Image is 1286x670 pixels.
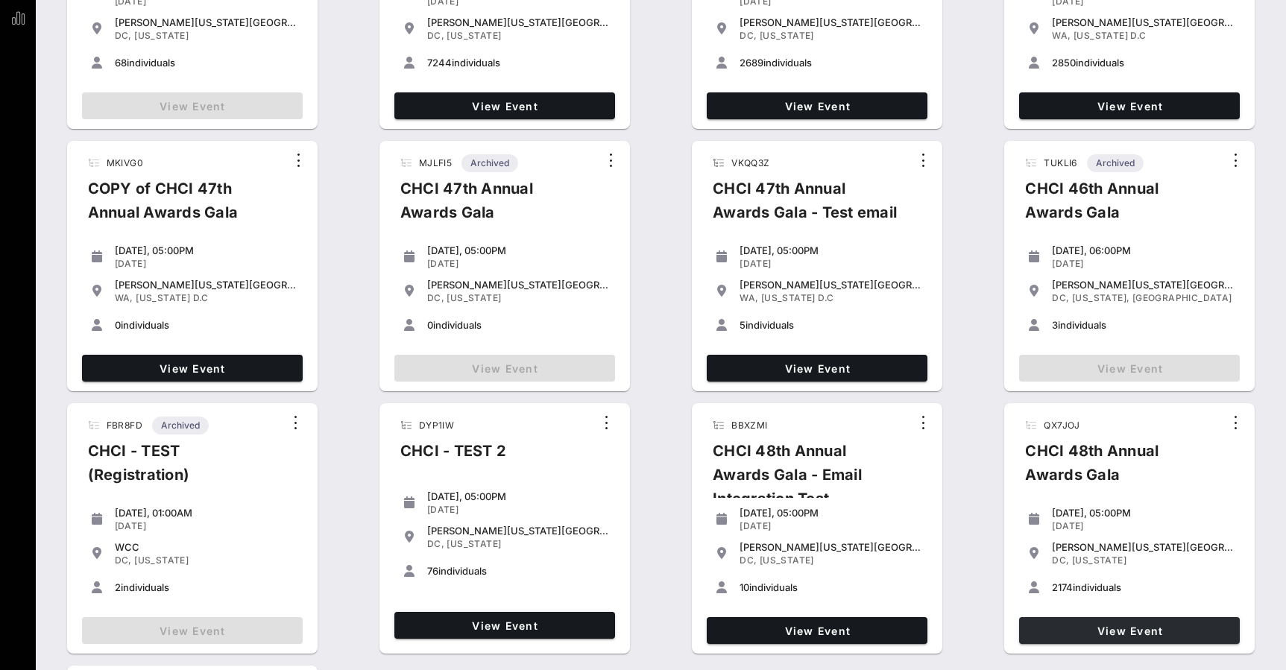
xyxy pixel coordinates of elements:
span: View Event [88,362,297,375]
div: [DATE] [1052,258,1234,270]
div: [DATE] [740,258,921,270]
span: 2850 [1052,57,1076,69]
div: individuals [115,57,297,69]
div: [DATE] [427,258,609,270]
a: View Event [394,612,615,639]
div: individuals [427,565,609,577]
span: View Event [713,362,921,375]
div: COPY of CHCI 47th Annual Awards Gala [76,177,286,236]
span: [US_STATE] [447,30,501,41]
span: DC, [1052,292,1069,303]
div: [DATE] [427,504,609,516]
div: [DATE], 05:00PM [427,490,609,502]
div: CHCI 47th Annual Awards Gala [388,177,599,236]
a: View Event [707,355,927,382]
div: [DATE], 05:00PM [427,244,609,256]
div: [PERSON_NAME][US_STATE][GEOGRAPHIC_DATA] [427,16,609,28]
div: individuals [740,57,921,69]
div: individuals [1052,57,1234,69]
span: DC, [1052,554,1069,566]
div: [PERSON_NAME][US_STATE][GEOGRAPHIC_DATA] [427,525,609,537]
span: DYP1IW [419,420,454,431]
span: View Event [1025,625,1234,637]
span: Archived [1096,154,1135,172]
div: [PERSON_NAME][US_STATE][GEOGRAPHIC_DATA] [427,279,609,291]
div: CHCI 48th Annual Awards Gala [1013,439,1223,499]
a: View Event [1019,617,1240,644]
div: [PERSON_NAME][US_STATE][GEOGRAPHIC_DATA] [740,16,921,28]
span: BBXZMI [731,420,767,431]
span: TUKLI6 [1044,157,1077,168]
span: DC, [427,292,444,303]
span: 2689 [740,57,763,69]
span: 5 [740,319,746,331]
span: 2174 [1052,581,1073,593]
span: WA, [115,292,133,303]
span: QX7JOJ [1044,420,1079,431]
span: [US_STATE] [134,30,189,41]
div: [PERSON_NAME][US_STATE][GEOGRAPHIC_DATA] [115,16,297,28]
div: [PERSON_NAME][US_STATE][GEOGRAPHIC_DATA] [740,541,921,553]
span: 0 [115,319,121,331]
div: individuals [740,319,921,331]
span: 0 [427,319,433,331]
span: [US_STATE] D.C [136,292,209,303]
span: View Event [713,100,921,113]
div: [PERSON_NAME][US_STATE][GEOGRAPHIC_DATA] [1052,16,1234,28]
span: DC, [427,538,444,549]
a: View Event [394,92,615,119]
div: individuals [1052,581,1234,593]
span: [US_STATE] D.C [761,292,834,303]
span: View Event [400,100,609,113]
span: 68 [115,57,127,69]
span: View Event [713,625,921,637]
span: [US_STATE] [447,538,501,549]
span: [US_STATE] [760,554,814,566]
span: DC, [427,30,444,41]
div: [DATE], 05:00PM [1052,507,1234,519]
span: Archived [161,417,200,434]
div: [DATE] [115,258,297,270]
span: 10 [740,581,749,593]
span: Archived [470,154,509,172]
div: CHCI - TEST (Registration) [76,439,283,499]
span: 76 [427,565,438,577]
div: [DATE], 06:00PM [1052,244,1234,256]
div: [DATE], 01:00AM [115,507,297,519]
span: VKQQ3Z [731,157,769,168]
div: [PERSON_NAME][US_STATE][GEOGRAPHIC_DATA] [115,279,297,291]
div: [DATE] [115,520,297,532]
span: DC, [740,554,757,566]
div: [DATE], 05:00PM [740,244,921,256]
div: [DATE] [1052,520,1234,532]
span: View Event [1025,100,1234,113]
span: FBR8FD [107,420,142,431]
span: View Event [400,619,609,632]
span: MJLFI5 [419,157,452,168]
span: DC, [115,30,132,41]
div: individuals [115,581,297,593]
span: [US_STATE], [GEOGRAPHIC_DATA] [1072,292,1232,303]
span: DC, [740,30,757,41]
span: DC, [115,554,132,566]
div: [DATE] [740,520,921,532]
span: [US_STATE] [134,554,189,566]
div: individuals [1052,319,1234,331]
div: CHCI 48th Annual Awards Gala - Email Integration Test [701,439,911,522]
span: [US_STATE] [760,30,814,41]
div: CHCI - TEST 2 [388,439,518,475]
a: View Event [1019,92,1240,119]
span: 2 [115,581,121,593]
div: [DATE], 05:00PM [115,244,297,256]
div: WCC [115,541,297,553]
a: View Event [82,355,303,382]
div: CHCI 47th Annual Awards Gala - Test email [701,177,911,236]
span: WA, [740,292,758,303]
span: [US_STATE] [1072,554,1126,566]
div: [PERSON_NAME][US_STATE][GEOGRAPHIC_DATA] [1052,541,1234,553]
span: MKIVG0 [107,157,143,168]
a: View Event [707,617,927,644]
span: 3 [1052,319,1058,331]
span: [US_STATE] D.C [1074,30,1147,41]
div: individuals [115,319,297,331]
